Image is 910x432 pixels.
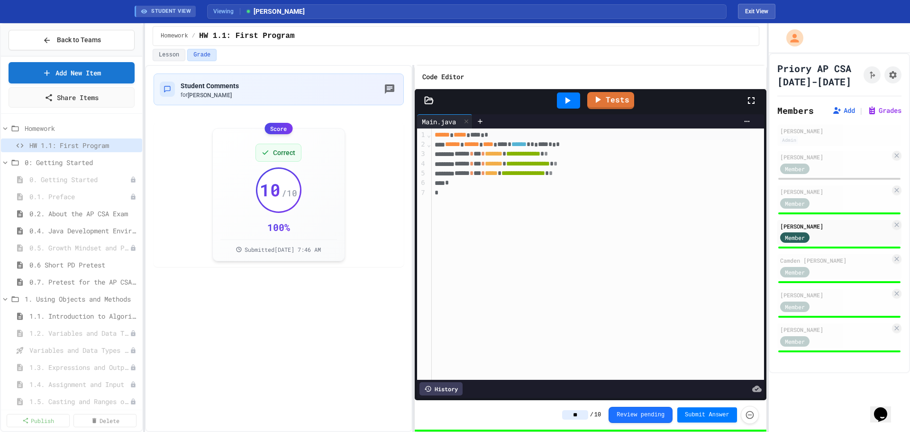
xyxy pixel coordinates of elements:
span: Member [785,233,805,242]
span: 0.5. Growth Mindset and Pair Programming [29,243,130,253]
div: 1 [417,130,427,140]
button: Submit Answer [677,407,737,423]
div: 6 [417,178,427,188]
iframe: chat widget [870,394,901,423]
div: [PERSON_NAME] [780,187,890,196]
a: Add New Item [9,62,135,83]
button: Lesson [153,49,185,61]
span: 1.1. Introduction to Algorithms, Programming, and Compilers [29,311,138,321]
div: [PERSON_NAME] [780,291,890,299]
span: / 10 [282,186,297,200]
span: 0.2. About the AP CSA Exam [29,209,138,219]
span: Fold line [427,140,431,148]
span: [PERSON_NAME] [245,7,305,17]
span: 0.4. Java Development Environments [29,226,138,236]
div: Main.java [417,117,461,127]
div: Unpublished [130,347,136,354]
div: Unpublished [130,364,136,371]
span: STUDENT VIEW [151,8,191,16]
div: Unpublished [130,176,136,183]
button: Review pending [609,407,673,423]
span: HW 1.1: First Program [29,140,138,150]
button: Grade [187,49,217,61]
span: 1.2. Variables and Data Types [29,328,130,338]
span: 10 [260,180,281,199]
span: Correct [273,148,295,157]
span: 0: Getting Started [25,157,138,167]
button: Force resubmission of student's answer (Admin only) [741,406,759,424]
div: Unpublished [130,330,136,337]
span: 1.3. Expressions and Output [New] [29,362,130,372]
a: Share Items [9,87,135,108]
span: Member [785,199,805,208]
div: 100 % [267,221,290,234]
span: Submit Answer [685,411,729,419]
span: 0.1. Preface [29,192,130,202]
span: | [859,105,864,116]
h6: Code Editor [422,71,464,83]
span: Variables and Data Types - Quiz [29,345,130,355]
div: 5 [417,169,427,178]
a: Delete [73,414,136,427]
span: [PERSON_NAME] [188,92,232,99]
span: Homework [161,32,188,40]
button: Assignment Settings [884,66,901,83]
span: 0. Getting Started [29,175,130,184]
div: 3 [417,149,427,159]
div: [PERSON_NAME] [780,153,890,161]
div: 2 [417,140,427,149]
span: Submitted [DATE] 7:46 AM [245,246,321,253]
div: Unpublished [130,193,136,200]
div: Score [264,123,292,134]
span: Homework [25,123,138,133]
div: Unpublished [130,398,136,405]
span: Member [785,268,805,276]
div: My Account [776,27,806,49]
div: [PERSON_NAME] [780,222,890,230]
span: 10 [594,411,601,419]
span: Fold line [427,131,431,138]
button: Click to see fork details [864,66,881,83]
span: 1. Using Objects and Methods [25,294,138,304]
div: Unpublished [130,381,136,388]
div: for [181,91,239,99]
a: Publish [7,414,70,427]
span: 1.5. Casting and Ranges of Values [29,396,130,406]
span: 1.4. Assignment and Input [29,379,130,389]
span: / [192,32,195,40]
button: Exit student view [738,4,775,19]
div: Camden [PERSON_NAME] [780,256,890,265]
div: Unpublished [130,245,136,251]
button: Back to Teams [9,30,135,50]
div: Main.java [417,114,473,129]
div: 4 [417,159,427,169]
span: Member [785,303,805,311]
a: Tests [587,92,634,109]
span: HW 1.1: First Program [199,30,295,42]
div: 7 [417,188,427,198]
h1: Priory AP CSA [DATE]-[DATE] [777,62,860,88]
div: [PERSON_NAME] [780,325,890,334]
div: Admin [780,136,798,144]
h2: Members [777,104,814,117]
span: Viewing [213,7,240,16]
span: 0.6 Short PD Pretest [29,260,138,270]
button: Grades [867,106,901,115]
span: Back to Teams [57,35,101,45]
div: [PERSON_NAME] [780,127,899,135]
div: History [419,382,463,395]
span: / [590,411,593,419]
span: 0.7. Pretest for the AP CSA Exam [29,277,138,287]
span: Member [785,337,805,346]
span: Member [785,165,805,173]
span: Student Comments [181,82,239,90]
button: Add [832,106,855,115]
